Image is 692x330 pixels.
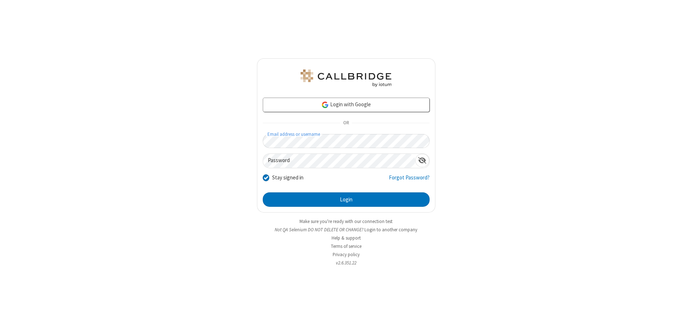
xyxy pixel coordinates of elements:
a: Privacy policy [333,251,360,258]
button: Login to another company [364,226,417,233]
button: Login [263,192,430,207]
iframe: Chat [674,311,687,325]
a: Terms of service [331,243,361,249]
img: QA Selenium DO NOT DELETE OR CHANGE [299,70,393,87]
input: Email address or username [263,134,430,148]
li: v2.6.351.22 [257,259,435,266]
input: Password [263,154,415,168]
a: Login with Google [263,98,430,112]
img: google-icon.png [321,101,329,109]
div: Show password [415,154,429,167]
a: Help & support [332,235,361,241]
span: OR [340,118,352,128]
a: Make sure you're ready with our connection test [300,218,392,224]
label: Stay signed in [272,174,303,182]
a: Forgot Password? [389,174,430,187]
li: Not QA Selenium DO NOT DELETE OR CHANGE? [257,226,435,233]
